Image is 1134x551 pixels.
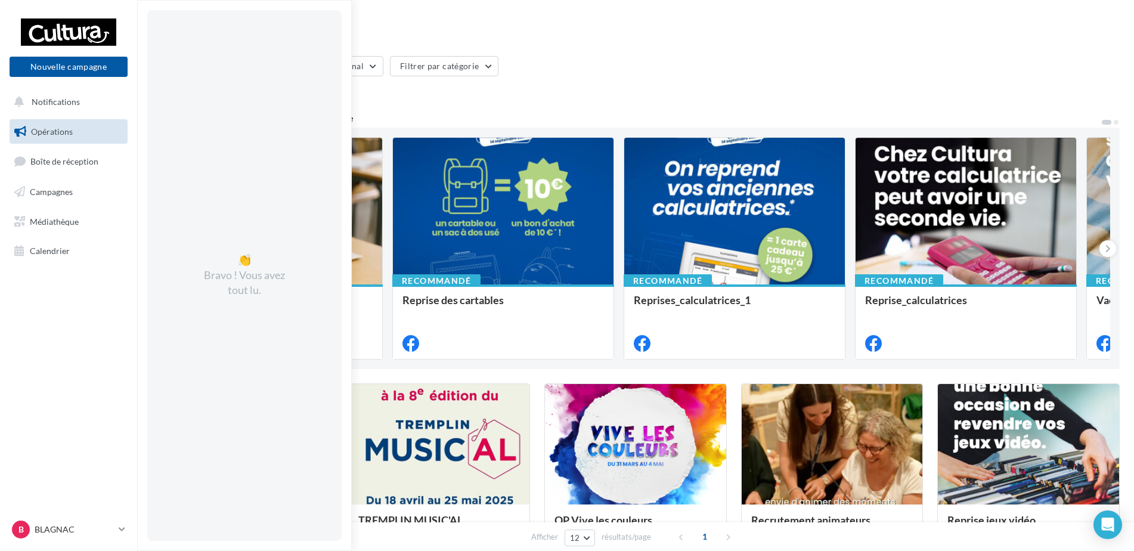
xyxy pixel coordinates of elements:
[30,246,70,256] span: Calendrier
[751,514,913,538] div: Recrutement animateurs
[402,294,604,318] div: Reprise des cartables
[30,187,73,197] span: Campagnes
[1093,510,1122,539] div: Open Intercom Messenger
[7,209,130,234] a: Médiathèque
[695,527,714,546] span: 1
[554,514,717,538] div: OP Vive les couleurs
[634,294,835,318] div: Reprises_calculatrices_1
[390,56,498,76] button: Filtrer par catégorie
[151,19,1120,37] div: Opérations marketing
[565,530,595,546] button: 12
[7,148,130,174] a: Boîte de réception
[392,274,481,287] div: Recommandé
[624,274,712,287] div: Recommandé
[18,524,24,535] span: B
[602,531,651,543] span: résultats/page
[865,294,1067,318] div: Reprise_calculatrices
[7,119,130,144] a: Opérations
[947,514,1110,538] div: Reprise jeux vidéo
[30,156,98,166] span: Boîte de réception
[358,514,520,538] div: TREMPLIN MUSIC'AL
[570,533,580,543] span: 12
[30,216,79,226] span: Médiathèque
[31,126,73,137] span: Opérations
[7,179,130,205] a: Campagnes
[7,239,130,264] a: Calendrier
[855,274,943,287] div: Recommandé
[7,89,125,114] button: Notifications
[35,524,114,535] p: BLAGNAC
[10,518,128,541] a: B BLAGNAC
[151,113,1101,123] div: 6 opérations recommandées par votre enseigne
[10,57,128,77] button: Nouvelle campagne
[32,97,80,107] span: Notifications
[531,531,558,543] span: Afficher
